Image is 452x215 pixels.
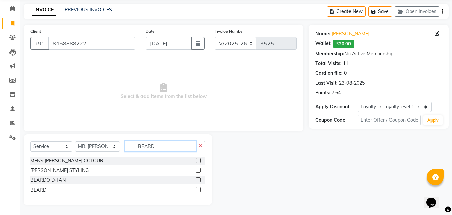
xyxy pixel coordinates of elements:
span: ₹20.00 [333,40,354,48]
div: Last Visit: [315,79,338,87]
label: Client [30,28,41,34]
span: Select & add items from the list below [30,58,297,125]
div: 11 [343,60,348,67]
input: Search or Scan [125,141,196,151]
button: +91 [30,37,49,50]
div: Apply Discount [315,103,358,110]
div: Points: [315,89,330,96]
a: PREVIOUS INVOICES [65,7,112,13]
div: MENS [PERSON_NAME] COLOUR [30,157,104,164]
a: INVOICE [32,4,56,16]
button: Create New [327,6,366,17]
div: 7.64 [332,89,341,96]
label: Date [146,28,155,34]
iframe: chat widget [424,188,445,208]
div: Name: [315,30,330,37]
div: Card on file: [315,70,343,77]
div: BEARD [30,186,46,194]
div: Total Visits: [315,60,342,67]
input: Enter Offer / Coupon Code [358,115,421,125]
div: Wallet: [315,40,332,48]
button: Save [368,6,392,17]
button: Open Invoices [395,6,439,17]
div: 23-08-2025 [339,79,365,87]
div: BEARDO D-TAN [30,177,66,184]
div: Coupon Code [315,117,358,124]
div: No Active Membership [315,50,442,57]
div: 0 [344,70,347,77]
div: Membership: [315,50,344,57]
label: Invoice Number [215,28,244,34]
a: [PERSON_NAME] [332,30,369,37]
button: Apply [423,115,443,125]
input: Search by Name/Mobile/Email/Code [48,37,135,50]
div: [PERSON_NAME] STYLING [30,167,89,174]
